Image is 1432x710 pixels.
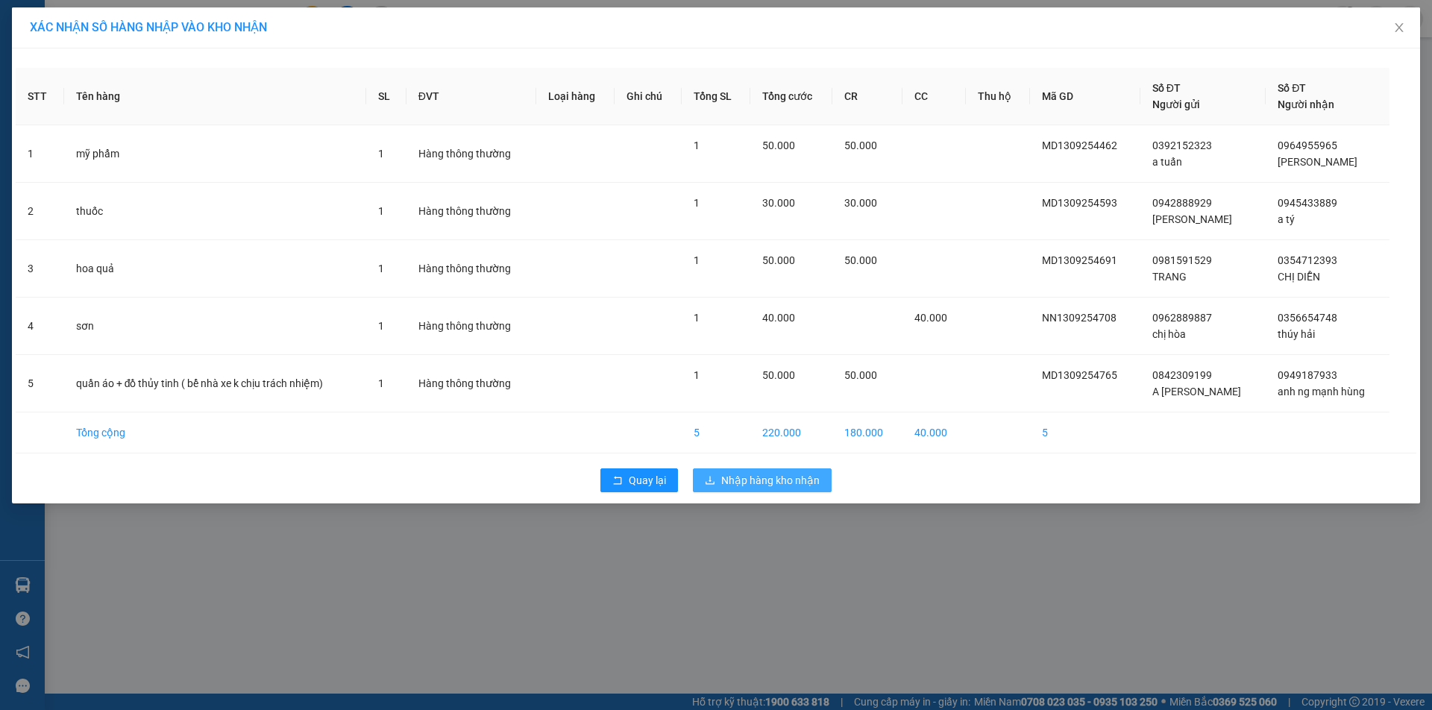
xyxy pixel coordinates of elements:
td: 180.000 [832,412,902,453]
span: [PERSON_NAME] [1152,213,1232,225]
span: close [1393,22,1405,34]
span: 1 [694,139,700,151]
span: 1 [378,377,384,389]
span: Nhập hàng kho nhận [721,472,820,488]
span: a tý [1278,213,1295,225]
span: 1 [694,369,700,381]
span: MD1309254593 [1042,197,1117,209]
span: 0964955965 [1278,139,1337,151]
td: 220.000 [750,412,832,453]
td: 4 [16,298,64,355]
td: 5 [682,412,751,453]
th: Loại hàng [536,68,615,125]
span: 0354712393 [1278,254,1337,266]
button: rollbackQuay lại [600,468,678,492]
th: Tổng SL [682,68,751,125]
span: 0356654748 [1278,312,1337,324]
span: 40.000 [914,312,947,324]
span: 30.000 [844,197,877,209]
span: 0945433889 [1278,197,1337,209]
td: Hàng thông thường [406,125,536,183]
td: 5 [16,355,64,412]
td: Hàng thông thường [406,183,536,240]
span: Số ĐT [1152,82,1181,94]
span: 0949187933 [1278,369,1337,381]
span: 40.000 [762,312,795,324]
span: chị hòa [1152,328,1186,340]
span: 0392152323 [1152,139,1212,151]
span: Người gửi [1152,98,1200,110]
span: 0942888929 [1152,197,1212,209]
span: 1 [378,148,384,160]
span: 50.000 [762,369,795,381]
th: ĐVT [406,68,536,125]
td: thuốc [64,183,367,240]
td: 2 [16,183,64,240]
span: 0962889887 [1152,312,1212,324]
span: 1 [378,320,384,332]
span: 0842309199 [1152,369,1212,381]
span: download [705,475,715,487]
span: 0981591529 [1152,254,1212,266]
td: Hàng thông thường [406,298,536,355]
span: CHỊ DIỄN [1278,271,1320,283]
th: SL [366,68,406,125]
th: STT [16,68,64,125]
span: MD1309254462 [1042,139,1117,151]
span: 50.000 [844,254,877,266]
span: 1 [378,263,384,274]
span: 50.000 [844,139,877,151]
td: Hàng thông thường [406,355,536,412]
span: Quay lại [629,472,666,488]
button: Close [1378,7,1420,49]
span: XÁC NHẬN SỐ HÀNG NHẬP VÀO KHO NHẬN [30,20,267,34]
th: Tổng cước [750,68,832,125]
th: CC [902,68,966,125]
span: a tuấn [1152,156,1182,168]
span: 30.000 [762,197,795,209]
th: Tên hàng [64,68,367,125]
span: NN1309254708 [1042,312,1117,324]
span: rollback [612,475,623,487]
span: Người nhận [1278,98,1334,110]
td: hoa quả [64,240,367,298]
span: 50.000 [762,139,795,151]
td: sơn [64,298,367,355]
span: thúy hải [1278,328,1315,340]
span: 50.000 [844,369,877,381]
span: anh ng mạnh hùng [1278,386,1365,398]
span: 1 [694,254,700,266]
span: Số ĐT [1278,82,1306,94]
td: quần áo + đồ thủy tinh ( bể nhà xe k chịu trách nhiệm) [64,355,367,412]
span: 1 [694,197,700,209]
span: [PERSON_NAME] [1278,156,1357,168]
span: A [PERSON_NAME] [1152,386,1241,398]
td: 1 [16,125,64,183]
span: MD1309254691 [1042,254,1117,266]
td: 40.000 [902,412,966,453]
td: Hàng thông thường [406,240,536,298]
span: MD1309254765 [1042,369,1117,381]
td: mỹ phẩm [64,125,367,183]
span: TRANG [1152,271,1187,283]
td: Tổng cộng [64,412,367,453]
span: 1 [694,312,700,324]
th: Thu hộ [966,68,1030,125]
span: 50.000 [762,254,795,266]
td: 5 [1030,412,1140,453]
th: Ghi chú [615,68,681,125]
td: 3 [16,240,64,298]
th: CR [832,68,902,125]
th: Mã GD [1030,68,1140,125]
span: 1 [378,205,384,217]
button: downloadNhập hàng kho nhận [693,468,832,492]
